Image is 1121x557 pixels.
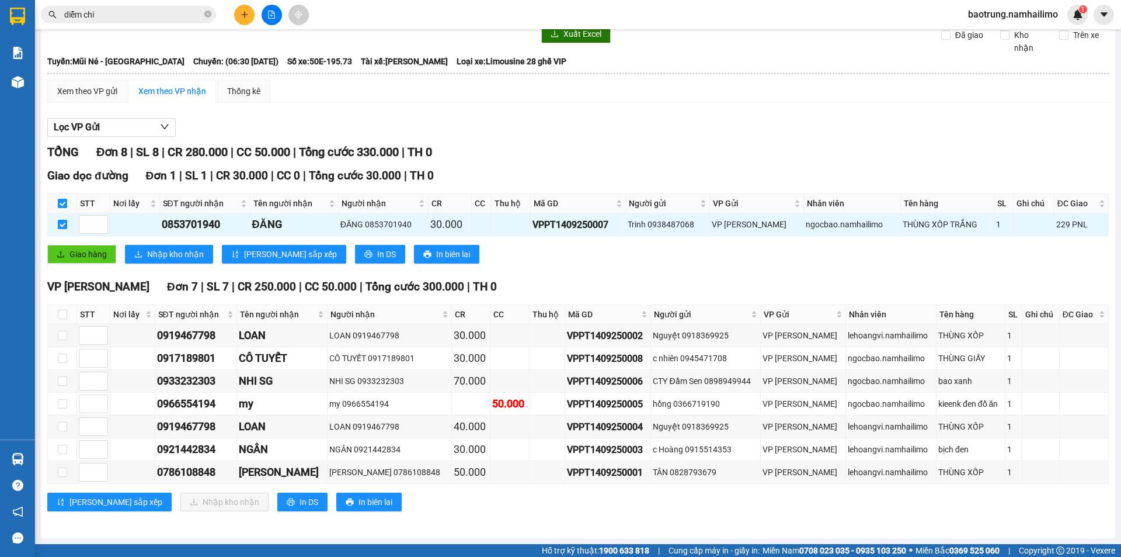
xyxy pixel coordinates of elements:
td: NGÂN [237,438,328,461]
button: printerIn biên lai [414,245,479,264]
div: 50.000 [454,464,489,480]
span: close-circle [204,9,211,20]
span: | [231,145,234,159]
img: warehouse-icon [12,453,24,465]
span: printer [346,498,354,507]
div: VP [PERSON_NAME] [763,397,844,410]
span: SL 7 [207,280,229,293]
th: CR [452,305,491,324]
th: Tên hàng [937,305,1005,324]
div: VP [PERSON_NAME] [763,329,844,342]
span: Nơi lấy [113,197,148,210]
div: c nhiên 0945471708 [653,352,758,365]
span: CR 30.000 [216,169,268,182]
span: printer [364,250,372,260]
div: 1 [1007,420,1020,433]
span: VP [PERSON_NAME] [47,280,149,293]
span: | [210,169,213,182]
span: printer [423,250,431,260]
span: notification [12,506,23,517]
button: uploadGiao hàng [47,245,116,264]
div: TÂN 0828793679 [653,466,758,479]
span: SL 1 [185,169,207,182]
span: [PERSON_NAME] sắp xếp [69,496,162,508]
span: In biên lai [358,496,392,508]
td: VP Phan Thiết [761,324,846,347]
td: VPPT1409250008 [565,347,652,370]
span: Tên người nhận [240,308,315,321]
span: Giao dọc đường [47,169,128,182]
div: 0853701940 [162,216,248,233]
button: caret-down [1094,5,1114,25]
span: Người gửi [629,197,698,210]
div: [PERSON_NAME] 0786108848 [329,466,449,479]
button: printerIn DS [277,493,328,511]
div: 0919467798 [157,327,235,344]
div: THÙNG XỐP [938,329,1003,342]
span: download [551,30,559,39]
div: VP [PERSON_NAME] [763,443,844,456]
div: THÙNG GIẤY [938,352,1003,365]
span: search [48,11,57,19]
th: CC [490,305,530,324]
span: Nơi lấy [113,308,143,321]
div: VPPT1409250005 [567,397,649,411]
span: | [303,169,306,182]
div: bao xanh [938,375,1003,388]
div: VPPT1409250004 [567,420,649,434]
div: 0917189801 [157,350,235,366]
div: ngocbao.namhailimo [848,352,934,365]
div: [PERSON_NAME] [239,464,325,480]
span: CR 250.000 [238,280,296,293]
td: CÔ TUYẾT [237,347,328,370]
th: CR [429,194,472,213]
td: VP Phan Thiết [761,416,846,438]
div: THÙNG XỐP TRẮNG [903,218,993,231]
span: | [130,145,133,159]
div: CTY Đầm Sen 0898949944 [653,375,758,388]
span: SĐT người nhận [163,197,238,210]
span: | [179,169,182,182]
div: 1 [1007,466,1020,479]
td: LOAN [237,416,328,438]
span: SĐT người nhận [158,308,225,321]
div: bịch đen [938,443,1003,456]
th: Ghi chú [1014,194,1054,213]
div: LOAN 0919467798 [329,420,449,433]
div: 1 [1007,352,1020,365]
td: ĐĂNG [250,213,339,236]
span: Hỗ trợ kỹ thuật: [542,544,649,557]
span: message [12,532,23,544]
td: ANH MINH [237,461,328,484]
span: | [360,280,363,293]
td: NHI SG [237,370,328,393]
span: | [658,544,660,557]
button: Lọc VP Gửi [47,118,176,137]
span: question-circle [12,480,23,491]
span: CC 50.000 [305,280,357,293]
div: ĐĂNG [252,216,336,233]
div: THÙNG XỐP [938,420,1003,433]
td: VPPT1409250001 [565,461,652,484]
button: aim [288,5,309,25]
span: Chuyến: (06:30 [DATE]) [193,55,278,68]
span: baotrung.namhailimo [959,7,1067,22]
span: Trên xe [1068,29,1103,41]
strong: 1900 633 818 [599,546,649,555]
button: downloadXuất Excel [541,25,611,43]
span: Tên người nhận [253,197,326,210]
span: | [1008,544,1010,557]
div: 1 [1007,397,1020,410]
div: 1 [1007,375,1020,388]
span: Đã giao [951,29,988,41]
span: | [201,280,204,293]
div: VP [PERSON_NAME] [712,218,802,231]
span: Tổng cước 330.000 [299,145,399,159]
th: CC [472,194,492,213]
td: VP Phan Thiết [761,438,846,461]
td: 0966554194 [155,393,237,416]
span: caret-down [1099,9,1109,20]
span: Nhập kho nhận [147,248,204,261]
span: copyright [1056,546,1064,555]
span: Xuất Excel [563,27,601,40]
